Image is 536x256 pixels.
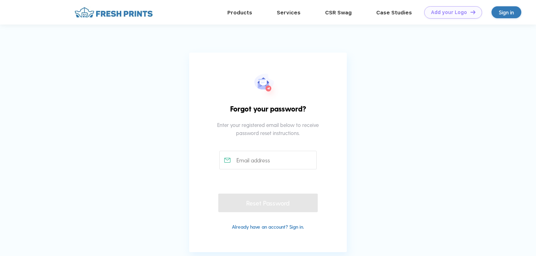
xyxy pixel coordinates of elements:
[431,9,467,15] div: Add your Logo
[227,9,252,16] a: Products
[492,6,521,18] a: Sign in
[218,194,318,212] div: Reset Password
[213,121,323,151] div: Enter your registered email below to receive password reset instructions.
[73,6,155,19] img: fo%20logo%202.webp
[224,158,231,163] img: email_active.svg
[219,151,317,169] input: Email address
[499,8,514,16] div: Sign in
[232,224,304,230] a: Already have an account? Sign in.
[254,74,282,103] img: forgot_pwd.svg
[221,103,315,121] div: Forgot your password?
[470,10,475,14] img: DT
